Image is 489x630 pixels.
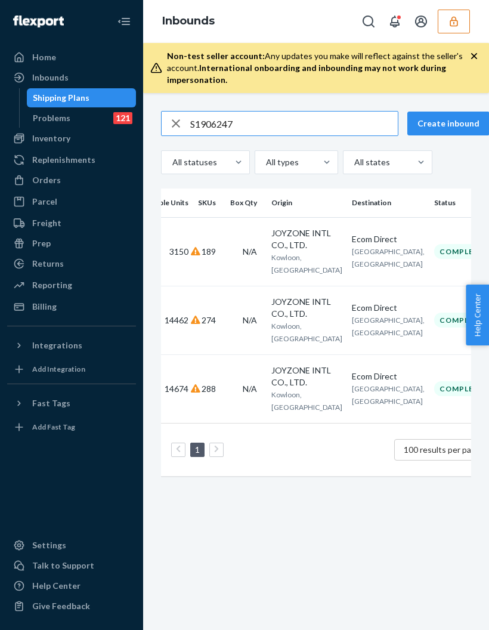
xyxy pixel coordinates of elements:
div: Shipping Plans [33,92,89,104]
a: Inbounds [7,68,136,87]
span: Kowloon, [GEOGRAPHIC_DATA] [271,390,342,412]
span: N/A [243,384,257,394]
th: Available Units [135,189,193,217]
a: Reporting [7,276,136,295]
div: JOYZONE INTL CO., LTD. [271,365,342,388]
button: Help Center [466,285,489,345]
a: Settings [7,536,136,555]
button: Fast Tags [7,394,136,413]
span: International onboarding and inbounding may not work during impersonation. [167,63,446,85]
span: 14674 [165,384,188,394]
ol: breadcrumbs [153,4,224,39]
a: Talk to Support [7,556,136,575]
span: [GEOGRAPHIC_DATA], [GEOGRAPHIC_DATA] [352,247,425,268]
a: Parcel [7,192,136,211]
div: JOYZONE INTL CO., LTD. [271,296,342,320]
input: All states [353,156,354,168]
div: Ecom Direct [352,370,425,382]
th: Destination [347,189,429,217]
div: Billing [32,301,57,313]
a: Freight [7,214,136,233]
span: [GEOGRAPHIC_DATA], [GEOGRAPHIC_DATA] [352,384,425,406]
a: Add Fast Tag [7,418,136,437]
a: Home [7,48,136,67]
a: Help Center [7,576,136,595]
div: 121 [113,112,132,124]
span: 3150 [169,246,188,257]
div: Parcel [32,196,57,208]
a: Returns [7,254,136,273]
div: Help Center [32,580,81,592]
div: Add Fast Tag [32,422,75,432]
div: Ecom Direct [352,233,425,245]
span: 100 results per page [404,444,481,455]
a: Page 1 is your current page [193,444,202,455]
div: Prep [32,237,51,249]
div: Any updates you make will reflect against the seller's account. [167,50,470,86]
button: Integrations [7,336,136,355]
a: Add Integration [7,360,136,379]
div: Returns [32,258,64,270]
span: Non-test seller account: [167,51,265,61]
div: Orders [32,174,61,186]
span: 274 [202,315,216,325]
div: Give Feedback [32,600,90,612]
th: Origin [267,189,347,217]
button: Close Navigation [112,10,136,33]
button: Open Search Box [357,10,380,33]
input: All statuses [171,156,172,168]
a: Inbounds [162,14,215,27]
div: Replenishments [32,154,95,166]
button: Open notifications [383,10,407,33]
th: SKUs [193,189,225,217]
div: Talk to Support [32,560,94,572]
button: Give Feedback [7,597,136,616]
button: Open account menu [409,10,433,33]
span: 288 [202,384,216,394]
div: Problems [33,112,70,124]
input: Search inbounds by name, destination, msku... [190,112,398,135]
div: Settings [32,539,66,551]
a: Prep [7,234,136,253]
div: Add Integration [32,364,85,374]
span: N/A [243,315,257,325]
a: Problems121 [27,109,137,128]
span: Kowloon, [GEOGRAPHIC_DATA] [271,322,342,343]
div: Integrations [32,339,82,351]
div: Reporting [32,279,72,291]
input: All types [265,156,266,168]
a: Billing [7,297,136,316]
th: Box Qty [225,189,267,217]
div: Fast Tags [32,397,70,409]
div: Ecom Direct [352,302,425,314]
div: Inventory [32,132,70,144]
a: Inventory [7,129,136,148]
a: Shipping Plans [27,88,137,107]
div: Home [32,51,56,63]
div: JOYZONE INTL CO., LTD. [271,227,342,251]
img: Flexport logo [13,16,64,27]
span: Kowloon, [GEOGRAPHIC_DATA] [271,253,342,274]
span: 14462 [165,315,188,325]
a: Orders [7,171,136,190]
div: Freight [32,217,61,229]
div: Inbounds [32,72,69,84]
span: 189 [202,246,216,257]
a: Replenishments [7,150,136,169]
span: [GEOGRAPHIC_DATA], [GEOGRAPHIC_DATA] [352,316,425,337]
span: N/A [243,246,257,257]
